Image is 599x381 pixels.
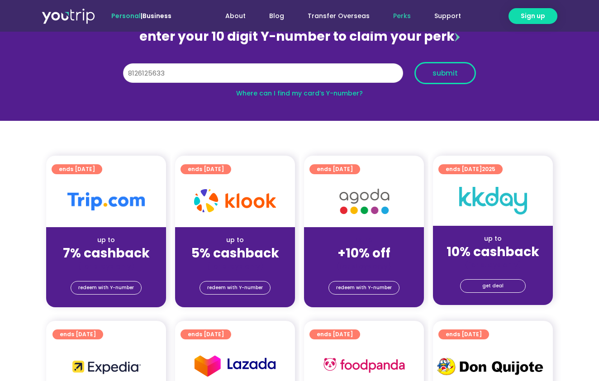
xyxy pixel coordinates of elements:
a: get deal [460,279,526,293]
span: ends [DATE] [317,329,353,339]
strong: +10% off [338,244,390,262]
span: submit [433,70,458,76]
span: get deal [482,280,504,292]
a: Blog [257,8,296,24]
a: redeem with Y-number [328,281,399,295]
a: ends [DATE] [52,329,103,339]
span: ends [DATE] [188,164,224,174]
strong: 7% cashback [63,244,150,262]
a: ends [DATE] [181,329,231,339]
span: 2025 [482,165,495,173]
div: up to [182,235,288,245]
a: ends [DATE] [52,164,102,174]
span: ends [DATE] [59,164,95,174]
div: (for stays only) [440,260,546,270]
a: Business [143,11,171,20]
div: enter your 10 digit Y-number to claim your perk [119,25,480,48]
a: ends [DATE] [181,164,231,174]
span: | [111,11,171,20]
a: redeem with Y-number [71,281,142,295]
span: ends [DATE] [188,329,224,339]
span: ends [DATE] [446,164,495,174]
a: Transfer Overseas [296,8,381,24]
strong: 5% cashback [191,244,279,262]
a: Perks [381,8,423,24]
form: Y Number [123,62,476,91]
a: Support [423,8,473,24]
a: About [214,8,257,24]
a: ends [DATE] [309,164,360,174]
span: ends [DATE] [317,164,353,174]
input: 10 digit Y-number (e.g. 8123456789) [123,63,403,83]
button: submit [414,62,476,84]
a: Sign up [509,8,557,24]
span: redeem with Y-number [336,281,392,294]
div: (for stays only) [311,262,417,271]
a: ends [DATE]2025 [438,164,503,174]
div: up to [440,234,546,243]
span: redeem with Y-number [78,281,134,294]
span: ends [DATE] [446,329,482,339]
span: Personal [111,11,141,20]
a: redeem with Y-number [200,281,271,295]
div: (for stays only) [53,262,159,271]
span: Sign up [521,11,545,21]
span: redeem with Y-number [207,281,263,294]
span: up to [356,235,372,244]
a: Where can I find my card’s Y-number? [236,89,363,98]
div: (for stays only) [182,262,288,271]
strong: 10% cashback [447,243,539,261]
nav: Menu [196,8,473,24]
a: ends [DATE] [309,329,360,339]
span: ends [DATE] [60,329,96,339]
div: up to [53,235,159,245]
a: ends [DATE] [438,329,489,339]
